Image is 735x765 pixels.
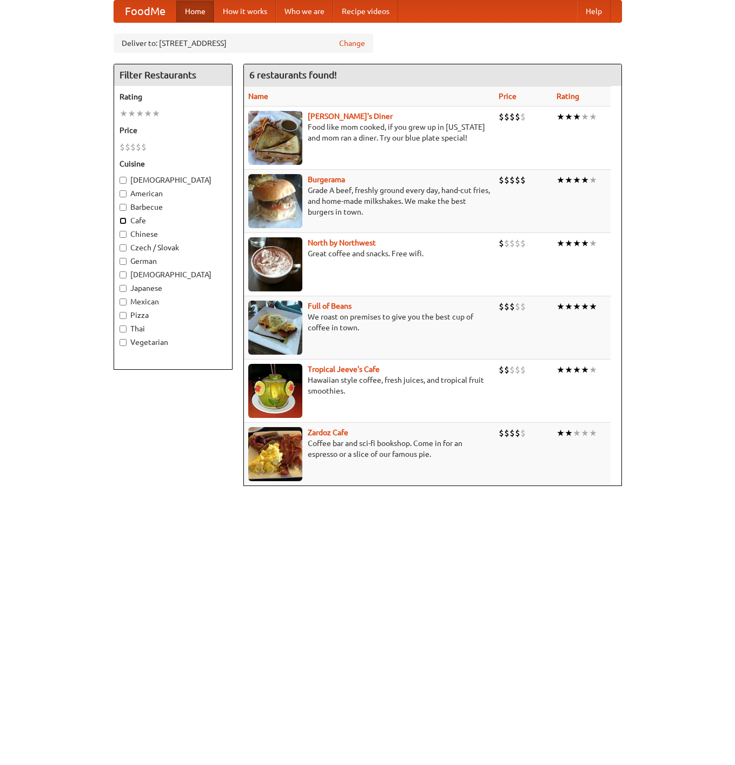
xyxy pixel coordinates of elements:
[136,141,141,153] li: $
[499,111,504,123] li: $
[120,256,227,267] label: German
[557,364,565,376] li: ★
[125,141,130,153] li: $
[120,229,227,240] label: Chinese
[248,122,490,143] p: Food like mom cooked, if you grew up in [US_STATE] and mom ran a diner. Try our blue plate special!
[581,364,589,376] li: ★
[565,237,573,249] li: ★
[308,428,348,437] b: Zardoz Cafe
[565,301,573,312] li: ★
[520,237,526,249] li: $
[308,238,376,247] b: North by Northwest
[589,364,597,376] li: ★
[308,302,352,310] a: Full of Beans
[248,375,490,396] p: Hawaiian style coffee, fresh juices, and tropical fruit smoothies.
[573,174,581,186] li: ★
[120,202,227,212] label: Barbecue
[120,108,128,119] li: ★
[130,141,136,153] li: $
[515,364,520,376] li: $
[557,111,565,123] li: ★
[120,175,227,185] label: [DEMOGRAPHIC_DATA]
[333,1,398,22] a: Recipe videos
[120,271,127,278] input: [DEMOGRAPHIC_DATA]
[308,365,380,374] a: Tropical Jeeve's Cafe
[120,269,227,280] label: [DEMOGRAPHIC_DATA]
[520,301,526,312] li: $
[573,301,581,312] li: ★
[515,427,520,439] li: $
[276,1,333,22] a: Who we are
[520,174,526,186] li: $
[120,215,227,226] label: Cafe
[120,325,127,332] input: Thai
[248,427,302,481] img: zardoz.jpg
[249,70,337,80] ng-pluralize: 6 restaurants found!
[504,364,509,376] li: $
[499,427,504,439] li: $
[120,283,227,294] label: Japanese
[581,237,589,249] li: ★
[214,1,276,22] a: How it works
[573,237,581,249] li: ★
[120,190,127,197] input: American
[120,188,227,199] label: American
[308,175,345,184] a: Burgerama
[589,111,597,123] li: ★
[152,108,160,119] li: ★
[504,111,509,123] li: $
[248,311,490,333] p: We roast on premises to give you the best cup of coffee in town.
[557,92,579,101] a: Rating
[515,111,520,123] li: $
[339,38,365,49] a: Change
[120,323,227,334] label: Thai
[581,301,589,312] li: ★
[248,364,302,418] img: jeeves.jpg
[499,92,517,101] a: Price
[520,427,526,439] li: $
[557,237,565,249] li: ★
[248,237,302,291] img: north.jpg
[565,427,573,439] li: ★
[120,298,127,305] input: Mexican
[248,301,302,355] img: beans.jpg
[499,301,504,312] li: $
[144,108,152,119] li: ★
[128,108,136,119] li: ★
[120,158,227,169] h5: Cuisine
[136,108,144,119] li: ★
[557,174,565,186] li: ★
[589,301,597,312] li: ★
[248,438,490,460] p: Coffee bar and sci-fi bookshop. Come in for an espresso or a slice of our famous pie.
[515,237,520,249] li: $
[509,364,515,376] li: $
[520,364,526,376] li: $
[515,174,520,186] li: $
[499,237,504,249] li: $
[515,301,520,312] li: $
[499,174,504,186] li: $
[581,174,589,186] li: ★
[120,242,227,253] label: Czech / Slovak
[581,427,589,439] li: ★
[577,1,611,22] a: Help
[509,111,515,123] li: $
[509,237,515,249] li: $
[248,174,302,228] img: burgerama.jpg
[248,248,490,259] p: Great coffee and snacks. Free wifi.
[573,111,581,123] li: ★
[573,427,581,439] li: ★
[573,364,581,376] li: ★
[176,1,214,22] a: Home
[504,237,509,249] li: $
[308,112,393,121] a: [PERSON_NAME]'s Diner
[509,427,515,439] li: $
[120,204,127,211] input: Barbecue
[589,174,597,186] li: ★
[509,301,515,312] li: $
[120,285,127,292] input: Japanese
[589,427,597,439] li: ★
[120,217,127,224] input: Cafe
